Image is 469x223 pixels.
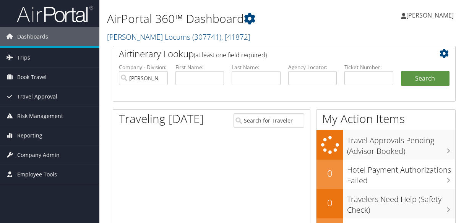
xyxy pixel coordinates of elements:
span: Travel Approval [17,87,57,106]
h2: 0 [316,196,343,209]
span: [PERSON_NAME] [406,11,454,19]
a: 0Travelers Need Help (Safety Check) [316,189,455,218]
label: First Name: [175,63,224,71]
span: Trips [17,48,30,67]
label: Last Name: [232,63,281,71]
h3: Travelers Need Help (Safety Check) [347,190,455,215]
span: (at least one field required) [194,51,267,59]
label: Ticket Number: [344,63,393,71]
h1: AirPortal 360™ Dashboard [107,11,343,27]
img: airportal-logo.png [17,5,93,23]
button: Search [401,71,450,86]
span: , [ 41872 ] [221,32,250,42]
input: Search for Traveler [234,113,304,128]
span: Book Travel [17,68,47,87]
span: Company Admin [17,145,60,165]
span: Reporting [17,126,42,145]
h1: My Action Items [316,111,455,127]
span: Risk Management [17,107,63,126]
a: Travel Approvals Pending (Advisor Booked) [316,130,455,159]
span: ( 307741 ) [192,32,221,42]
h2: Airtinerary Lookup [119,47,421,60]
span: Dashboards [17,27,48,46]
a: 0Hotel Payment Authorizations Failed [316,160,455,189]
a: [PERSON_NAME] Locums [107,32,250,42]
h3: Travel Approvals Pending (Advisor Booked) [347,131,455,157]
h2: 0 [316,167,343,180]
h3: Hotel Payment Authorizations Failed [347,161,455,186]
a: [PERSON_NAME] [401,4,461,27]
h1: Traveling [DATE] [119,111,204,127]
label: Agency Locator: [288,63,337,71]
span: Employee Tools [17,165,57,184]
label: Company - Division: [119,63,168,71]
